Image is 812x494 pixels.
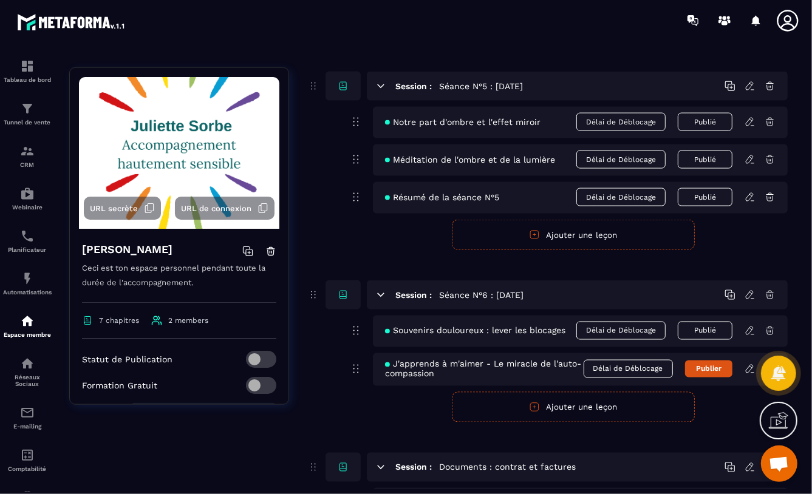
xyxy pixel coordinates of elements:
[3,135,52,177] a: formationformationCRM
[3,161,52,168] p: CRM
[439,289,524,301] h5: Séance N°6 : [DATE]
[3,465,52,472] p: Comptabilité
[576,113,666,131] span: Délai de Déblocage
[385,326,565,336] span: Souvenirs douloureux : lever les blocages
[576,151,666,169] span: Délai de Déblocage
[99,316,139,325] span: 7 chapitres
[20,405,35,420] img: email
[20,314,35,328] img: automations
[439,461,576,473] h5: Documents : contrat et factures
[439,80,523,92] h5: Séance N°5 : [DATE]
[82,241,172,258] h4: [PERSON_NAME]
[20,144,35,158] img: formation
[175,197,275,220] button: URL de connexion
[385,117,541,127] span: Notre part d'ombre et l'effet miroir
[3,289,52,296] p: Automatisations
[84,197,161,220] button: URL secrète
[3,177,52,220] a: automationsautomationsWebinaire
[3,204,52,211] p: Webinaire
[395,462,432,472] h6: Session :
[761,445,797,482] a: Ouvrir le chat
[584,360,673,378] span: Délai de Déblocage
[3,76,52,83] p: Tableau de bord
[3,246,52,253] p: Planificateur
[395,290,432,300] h6: Session :
[3,347,52,396] a: social-networksocial-networkRéseaux Sociaux
[20,356,35,371] img: social-network
[678,322,732,340] button: Publié
[82,354,172,364] p: Statut de Publication
[3,92,52,135] a: formationformationTunnel de vente
[3,305,52,347] a: automationsautomationsEspace membre
[678,188,732,206] button: Publié
[181,204,251,213] span: URL de connexion
[678,113,732,131] button: Publié
[385,192,499,202] span: Résumé de la séance N°5
[82,381,157,390] p: Formation Gratuit
[576,322,666,340] span: Délai de Déblocage
[3,220,52,262] a: schedulerschedulerPlanificateur
[82,261,276,303] p: Ceci est ton espace personnel pendant toute la durée de l'accompagnement.
[20,101,35,116] img: formation
[385,155,555,164] span: Méditation de l'ombre et de la lumière
[3,50,52,92] a: formationformationTableau de bord
[3,374,52,387] p: Réseaux Sociaux
[131,403,276,431] div: Search for option
[3,262,52,305] a: automationsautomationsAutomatisations
[20,186,35,201] img: automations
[90,204,138,213] span: URL secrète
[385,359,584,379] span: J'apprends à m'aimer - Le miracle de l'auto-compassion
[3,119,52,126] p: Tunnel de vente
[168,316,208,325] span: 2 members
[3,396,52,439] a: emailemailE-mailing
[17,11,126,33] img: logo
[20,448,35,462] img: accountant
[452,392,695,422] button: Ajouter une leçon
[576,188,666,206] span: Délai de Déblocage
[395,81,432,91] h6: Session :
[685,360,732,377] button: Publier
[20,271,35,286] img: automations
[3,423,52,430] p: E-mailing
[452,220,695,250] button: Ajouter une leçon
[3,331,52,338] p: Espace membre
[3,439,52,481] a: accountantaccountantComptabilité
[678,151,732,169] button: Publié
[20,59,35,73] img: formation
[20,229,35,243] img: scheduler
[79,77,279,229] img: background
